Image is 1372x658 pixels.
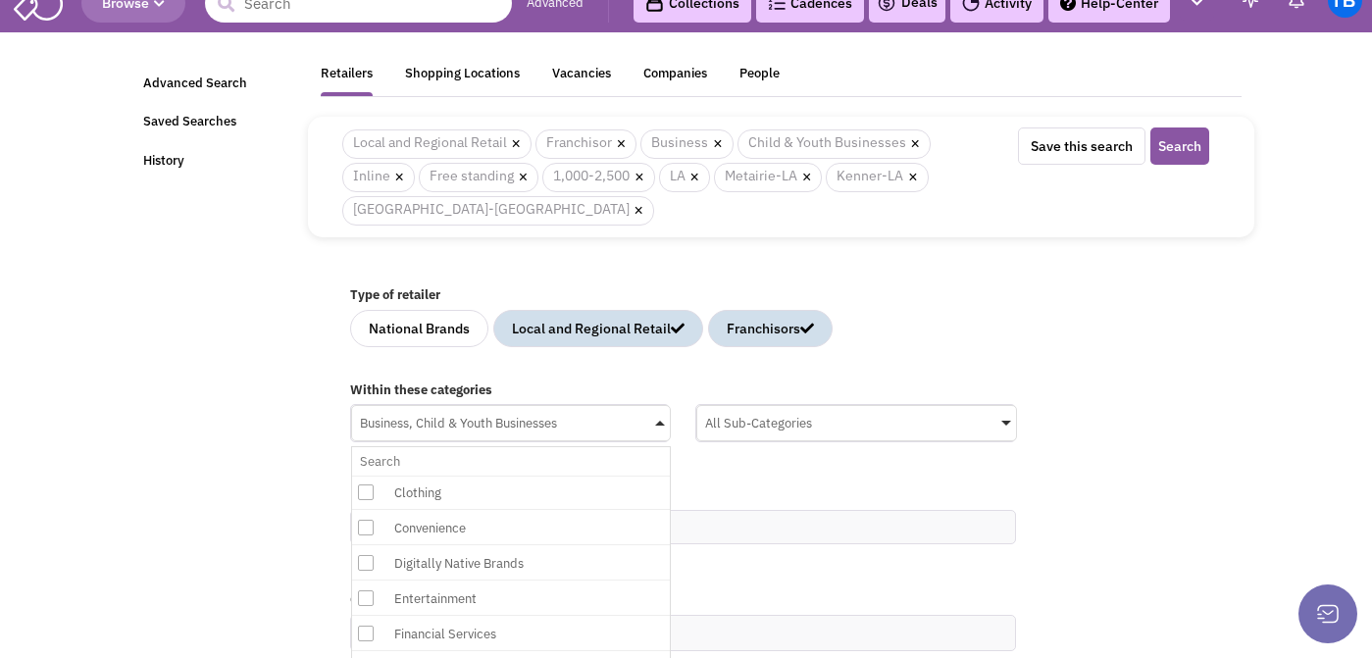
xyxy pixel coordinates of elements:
a: History [131,142,295,180]
div: Local and Regional Retail [512,319,685,338]
span: 1,000-2,500 [542,163,654,192]
span: [GEOGRAPHIC_DATA]-[GEOGRAPHIC_DATA] [342,196,654,226]
div: Financial Services [388,622,702,646]
span: Kenner-LA [826,163,928,192]
div: All Sub-Categories [697,406,1016,435]
span: LA [659,163,710,192]
a: × [395,169,404,186]
div: Retailers [321,65,373,89]
a: × [519,169,528,186]
span: Inline [342,163,415,192]
label: By name or keyword [350,486,1016,505]
a: × [690,169,699,186]
a: × [908,169,917,186]
span: Business [640,129,733,159]
a: × [713,135,722,153]
span: Franchisor [535,129,636,159]
div: Vacancies [552,65,611,89]
span: Metairie-LA [714,163,822,192]
label: Only retailers co-located with [350,591,1016,610]
a: Saved Searches [131,103,295,141]
label: Type of retailer [350,286,1016,305]
a: × [512,135,521,153]
span: Free standing [419,163,538,192]
div: Convenience [388,516,702,540]
div: Companies [643,65,707,89]
label: Within these categories [350,381,1016,400]
div: Shopping Locations [405,65,520,89]
input: Business, Child & Youth BusinessesSelect AllAutoBeauty Health & FitnessBuilding & Home Improvemen... [360,447,663,476]
div: Franchisors [727,319,814,338]
div: National Brands [369,319,470,338]
div: Entertainment [388,586,702,611]
a: Advanced Search [131,65,295,103]
a: × [617,135,626,153]
div: People [739,65,780,89]
div: Digitally Native Brands [388,551,702,576]
a: × [635,202,643,220]
a: × [911,135,920,153]
span: Local and Regional Retail [342,129,532,159]
button: Save this search [1018,127,1145,165]
a: × [635,169,643,186]
span: Child & Youth Businesses [737,129,931,159]
a: × [802,169,811,186]
div: Business, Child & Youth Businesses [352,406,671,435]
span: Example: Taco Bell or Tacos [350,544,510,561]
button: Search [1150,127,1209,165]
div: Clothing [388,481,702,505]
